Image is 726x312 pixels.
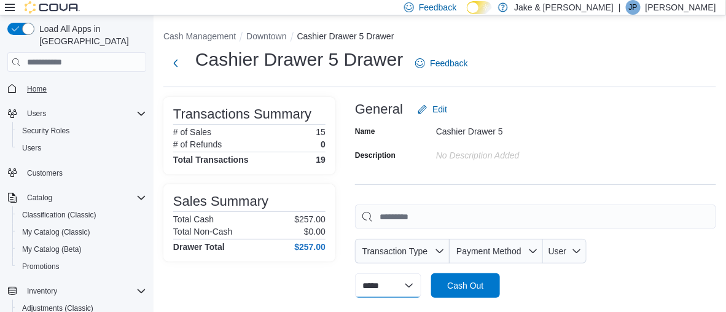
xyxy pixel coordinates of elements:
[17,259,146,274] span: Promotions
[447,279,483,292] span: Cash Out
[17,123,74,138] a: Security Roles
[22,106,146,121] span: Users
[316,155,326,165] h4: 19
[25,1,80,14] img: Cova
[355,205,716,229] input: This is a search bar. As you type, the results lower in the page will automatically filter.
[431,273,500,298] button: Cash Out
[467,14,467,15] span: Dark Mode
[543,239,587,263] button: User
[173,227,233,236] h6: Total Non-Cash
[173,139,222,149] h6: # of Refunds
[195,47,403,72] h1: Cashier Drawer 5 Drawer
[17,141,46,155] a: Users
[355,127,375,136] label: Name
[355,150,396,160] label: Description
[2,79,151,97] button: Home
[12,139,151,157] button: Users
[12,122,151,139] button: Security Roles
[17,225,95,240] a: My Catalog (Classic)
[22,244,82,254] span: My Catalog (Beta)
[22,166,68,181] a: Customers
[163,30,716,45] nav: An example of EuiBreadcrumbs
[22,126,69,136] span: Security Roles
[12,241,151,258] button: My Catalog (Beta)
[355,102,403,117] h3: General
[294,214,326,224] p: $257.00
[12,258,151,275] button: Promotions
[297,31,394,41] button: Cashier Drawer 5 Drawer
[22,190,146,205] span: Catalog
[410,51,472,76] a: Feedback
[17,242,146,257] span: My Catalog (Beta)
[173,107,311,122] h3: Transactions Summary
[27,193,52,203] span: Catalog
[22,106,51,121] button: Users
[304,227,326,236] p: $0.00
[163,31,236,41] button: Cash Management
[22,227,90,237] span: My Catalog (Classic)
[12,206,151,224] button: Classification (Classic)
[2,164,151,182] button: Customers
[17,225,146,240] span: My Catalog (Classic)
[246,31,286,41] button: Downtown
[22,284,146,298] span: Inventory
[173,127,211,137] h6: # of Sales
[22,284,62,298] button: Inventory
[27,168,63,178] span: Customers
[22,165,146,181] span: Customers
[22,143,41,153] span: Users
[413,97,452,122] button: Edit
[17,123,146,138] span: Security Roles
[163,51,188,76] button: Next
[2,189,151,206] button: Catalog
[450,239,543,263] button: Payment Method
[436,122,601,136] div: Cashier Drawer 5
[17,141,146,155] span: Users
[467,1,493,14] input: Dark Mode
[436,146,601,160] div: No Description added
[12,224,151,241] button: My Catalog (Classic)
[2,283,151,300] button: Inventory
[321,139,326,149] p: 0
[548,246,567,256] span: User
[22,82,52,96] a: Home
[22,262,60,271] span: Promotions
[173,194,268,209] h3: Sales Summary
[17,242,87,257] a: My Catalog (Beta)
[17,208,101,222] a: Classification (Classic)
[355,239,450,263] button: Transaction Type
[173,242,225,252] h4: Drawer Total
[362,246,428,256] span: Transaction Type
[294,242,326,252] h4: $257.00
[34,23,146,47] span: Load All Apps in [GEOGRAPHIC_DATA]
[27,286,57,296] span: Inventory
[173,214,214,224] h6: Total Cash
[173,155,249,165] h4: Total Transactions
[419,1,456,14] span: Feedback
[22,210,96,220] span: Classification (Classic)
[456,246,521,256] span: Payment Method
[22,190,57,205] button: Catalog
[316,127,326,137] p: 15
[27,84,47,94] span: Home
[432,103,447,115] span: Edit
[22,80,146,96] span: Home
[430,57,467,69] span: Feedback
[2,105,151,122] button: Users
[17,259,64,274] a: Promotions
[27,109,46,119] span: Users
[17,208,146,222] span: Classification (Classic)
